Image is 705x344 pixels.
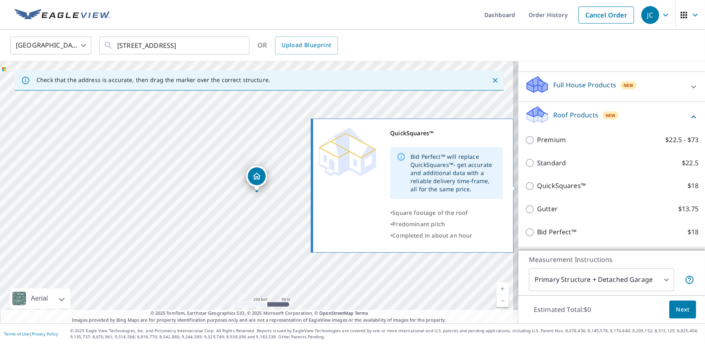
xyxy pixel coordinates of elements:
[497,283,509,295] a: Current Level 17, Zoom In
[537,158,566,168] p: Standard
[10,288,70,309] div: Aerial
[676,305,690,315] span: Next
[246,166,267,191] div: Dropped pin, building 1, Residential property, 8831 Hooker Way Westminster, CO 80031
[392,231,472,239] span: Completed in about an hour
[392,209,468,216] span: Square footage of the roof
[669,301,696,319] button: Next
[641,6,659,24] div: JC
[355,310,368,316] a: Terms
[537,227,576,237] p: Bid Perfect™
[678,204,699,214] p: $13.75
[411,149,497,197] div: Bid Perfect™ will replace QuickSquares™- get accurate and additional data with a reliable deliver...
[685,275,694,285] span: Your report will include the primary structure and a detached garage if one exists.
[390,230,503,241] div: •
[37,76,270,84] p: Check that the address is accurate, then drag the marker over the correct structure.
[319,128,376,176] img: Premium
[529,255,694,264] p: Measurement Instructions
[537,135,566,145] p: Premium
[623,82,634,89] span: New
[32,331,58,337] a: Privacy Policy
[258,37,338,54] div: OR
[525,75,699,98] div: Full House ProductsNew
[4,331,58,336] p: |
[117,34,233,57] input: Search by address or latitude-longitude
[553,110,598,120] p: Roof Products
[390,219,503,230] div: •
[606,112,616,119] span: New
[4,331,29,337] a: Terms of Use
[15,9,110,21] img: EV Logo
[150,310,368,317] span: © 2025 TomTom, Earthstar Geographics SIO, © 2025 Microsoft Corporation, ©
[529,268,674,291] div: Primary Structure + Detached Garage
[392,220,445,228] span: Predominant pitch
[525,105,699,128] div: Roof ProductsNew
[527,301,598,318] p: Estimated Total: $0
[665,135,699,145] p: $22.5 - $73
[497,295,509,307] a: Current Level 17, Zoom Out
[319,310,353,316] a: OpenStreetMap
[390,207,503,219] div: •
[537,204,558,214] p: Gutter
[282,40,331,50] span: Upload Blueprint
[682,158,699,168] p: $22.5
[553,80,616,90] p: Full House Products
[70,328,701,340] p: © 2025 Eagle View Technologies, Inc. and Pictometry International Corp. All Rights Reserved. Repo...
[688,181,699,191] p: $18
[490,75,501,86] button: Close
[390,128,503,139] div: QuickSquares™
[28,288,50,309] div: Aerial
[578,6,634,24] a: Cancel Order
[10,34,91,57] div: [GEOGRAPHIC_DATA]
[275,37,337,54] a: Upload Blueprint
[688,227,699,237] p: $18
[537,181,586,191] p: QuickSquares™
